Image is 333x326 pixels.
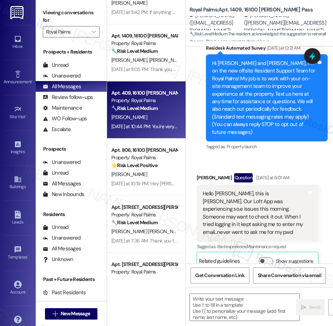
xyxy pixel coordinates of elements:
[244,12,328,35] div: [PERSON_NAME]. ([PERSON_NAME][EMAIL_ADDRESS][PERSON_NAME][DOMAIN_NAME])
[253,267,326,284] button: Share Conversation via email
[43,61,69,69] div: Unread
[4,138,32,157] a: Insights •
[36,145,107,153] div: Prospects
[195,272,244,279] span: Get Conversation Link
[25,148,26,153] span: •
[234,173,253,182] div: Question
[43,7,100,26] label: Viewing conversations for
[296,299,325,315] button: Send
[43,115,87,122] div: WO Follow-ups
[43,289,86,296] div: Past Residents
[43,83,81,90] div: All Messages
[4,279,32,298] a: Account
[43,159,81,166] div: Unanswered
[276,257,313,265] label: Show suggestions
[197,241,318,252] div: Tagged as:
[4,244,32,263] a: Templates •
[227,144,257,150] span: Property launch
[32,78,33,83] span: •
[36,276,107,283] div: Past + Future Residents
[190,30,333,46] span: : The resident acknowledged the suggestion to reinstall the app. This is a non-urgent technical i...
[26,113,27,118] span: •
[61,310,90,317] span: New Message
[92,29,96,35] i: 
[190,12,242,35] div: [PERSON_NAME]. ([EMAIL_ADDRESS][DOMAIN_NAME])
[197,173,318,185] div: [PERSON_NAME]
[27,254,29,259] span: •
[43,245,81,252] div: All Messages
[43,72,81,80] div: Unanswered
[43,234,81,242] div: Unanswered
[254,174,289,181] div: [DATE] at 6:01 AM
[247,244,287,250] span: Maintenance request
[301,305,306,310] i: 
[36,48,107,56] div: Prospects + Residents
[46,26,88,37] input: All communities
[212,60,316,136] div: Hi [PERSON_NAME] and [PERSON_NAME], I'm on the new offsite Resident Support Team for Royal Palms!...
[43,191,84,198] div: New Inbounds
[43,126,71,133] div: Escalate
[43,169,69,177] div: Unread
[191,267,249,284] button: Get Conversation Link
[206,141,328,152] div: Tagged as:
[309,304,320,311] span: Send
[4,33,32,52] a: Inbox
[43,180,81,187] div: All Messages
[258,272,321,279] span: Share Conversation via email
[266,44,300,52] div: [DATE] at 12:21 AM
[4,173,32,192] a: Buildings
[43,300,91,307] div: Future Residents
[199,257,240,268] div: Related guidelines
[43,94,93,101] div: Review follow-ups
[43,256,73,263] div: Unknown
[4,209,32,228] a: Leads
[217,244,247,250] span: Bad experience ,
[190,31,227,37] strong: 🔧 Risk Level: Medium
[45,308,98,320] button: New Message
[52,311,58,317] i: 
[203,190,307,236] div: Hello [PERSON_NAME], this is [PERSON_NAME]. Our Loft App was experiencing so.e issues this mornin...
[190,6,313,14] b: Royal Palms: Apt. 1409, 16100 [PERSON_NAME] Pass
[206,44,328,54] div: Residesk Automated Survey
[36,211,107,218] div: Residents
[10,6,25,19] img: ResiDesk Logo
[43,104,82,112] div: Maintenance
[4,103,32,122] a: Site Visit •
[43,224,69,231] div: Unread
